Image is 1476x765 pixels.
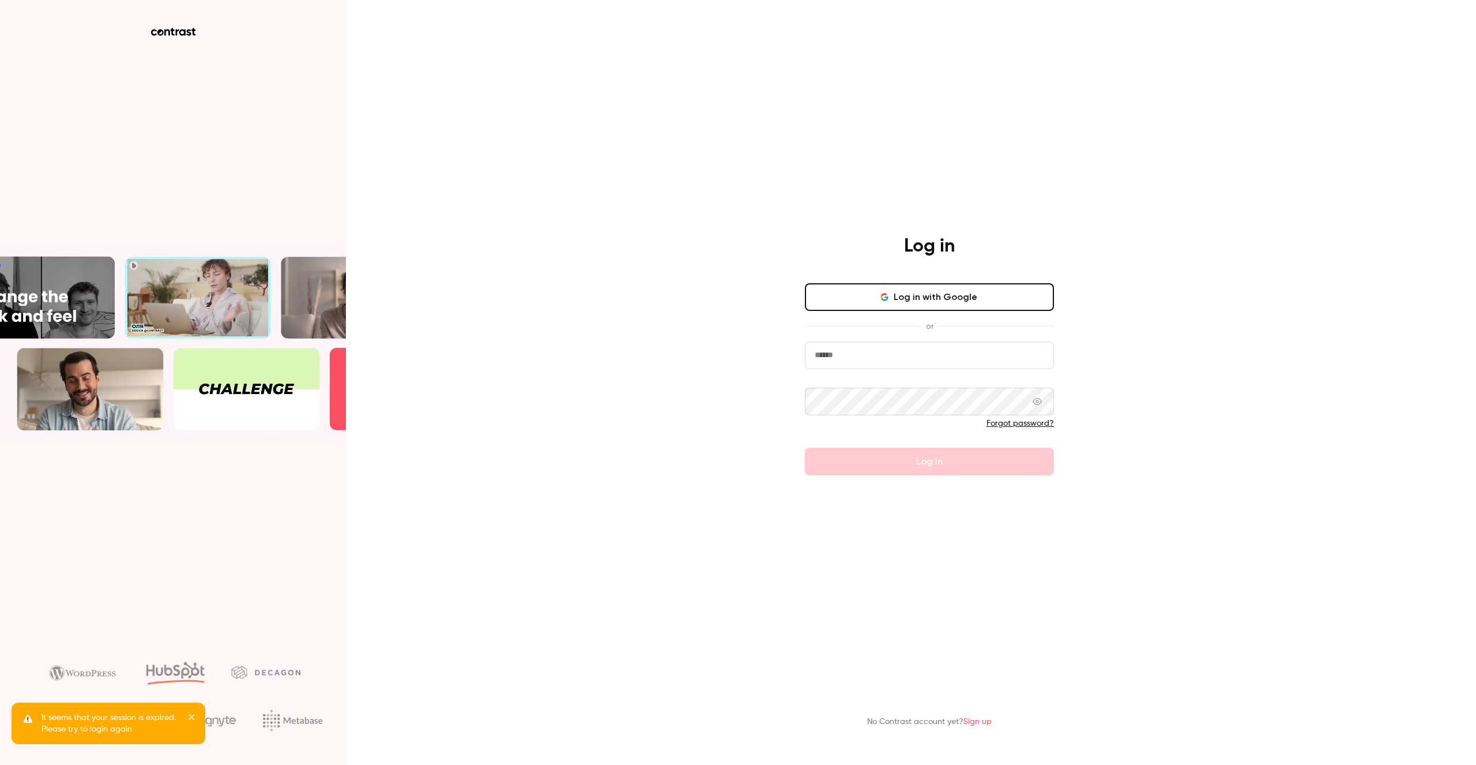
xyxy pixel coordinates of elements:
button: Log in with Google [805,283,1054,311]
a: Sign up [963,718,992,726]
p: It seems that your session is expired. Please try to login again [42,712,180,735]
button: close [188,712,196,726]
span: or [920,320,939,332]
a: Forgot password? [986,419,1054,427]
h4: Log in [904,235,955,258]
p: No Contrast account yet? [867,716,992,728]
img: decagon [231,666,300,678]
